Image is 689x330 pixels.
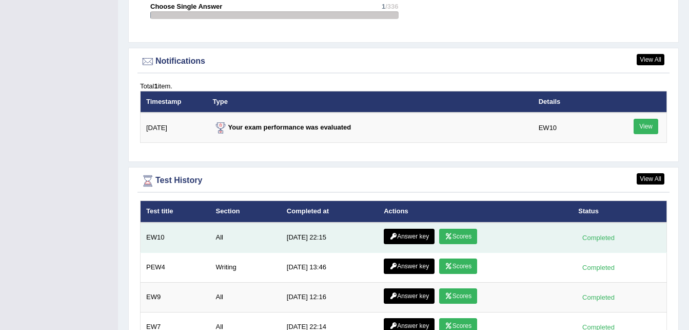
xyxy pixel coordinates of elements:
strong: Choose Single Answer [150,3,222,10]
div: Notifications [140,54,667,69]
th: Test title [141,201,210,223]
span: /336 [385,3,398,10]
td: [DATE] [141,113,207,143]
th: Section [210,201,281,223]
span: 1 [382,3,385,10]
td: Writing [210,252,281,282]
div: Total item. [140,81,667,91]
td: EW9 [141,282,210,312]
td: [DATE] 13:46 [281,252,378,282]
td: PEW4 [141,252,210,282]
th: Details [533,91,605,113]
div: Completed [578,292,618,303]
td: [DATE] 12:16 [281,282,378,312]
th: Actions [378,201,573,223]
a: View All [637,54,664,65]
a: Scores [439,229,477,244]
td: EW10 [141,223,210,253]
a: Answer key [384,229,435,244]
a: Answer key [384,259,435,274]
td: EW10 [533,113,605,143]
td: All [210,223,281,253]
strong: Your exam performance was evaluated [213,123,351,131]
a: View All [637,173,664,185]
div: Completed [578,262,618,273]
th: Type [207,91,533,113]
th: Timestamp [141,91,207,113]
td: [DATE] 22:15 [281,223,378,253]
div: Completed [578,232,618,243]
b: 1 [154,82,158,90]
td: All [210,282,281,312]
a: Scores [439,288,477,304]
a: Scores [439,259,477,274]
a: View [634,119,658,134]
th: Status [573,201,666,223]
div: Test History [140,173,667,189]
a: Answer key [384,288,435,304]
th: Completed at [281,201,378,223]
